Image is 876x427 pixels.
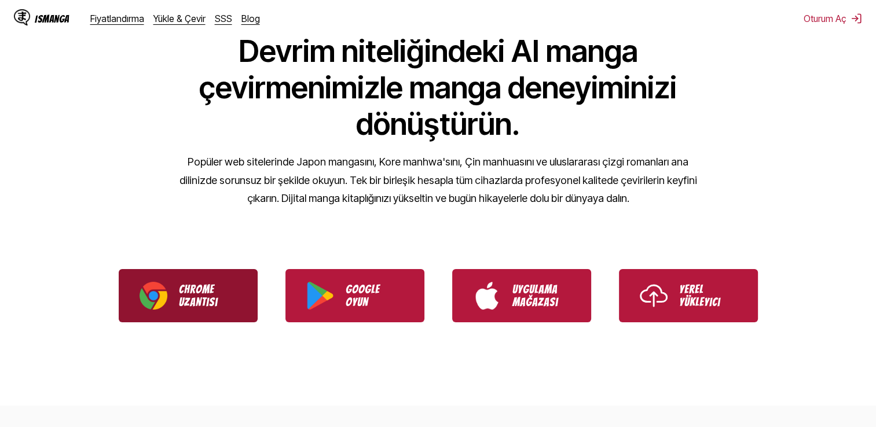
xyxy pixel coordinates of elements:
a: Yükle & Çevir [153,13,206,24]
p: Popüler web sitelerinde Japon mangasını, Kore manhwa'sını, Çin manhuasını ve uluslararası çizgi r... [172,153,705,208]
img: App Store logosu [473,282,501,310]
h1: Devrim niteliğindeki AI manga çevirmenimizle manga deneyiminizi dönüştürün. [172,33,705,142]
img: Google Play logosu [306,282,334,310]
img: Krom logosu [140,282,167,310]
button: Oturum Aç [804,13,862,24]
img: Oturumu kapat [851,13,862,24]
p: Yerel Yükleyici [679,283,737,308]
a: IsManga Yerel Yükleyiciyi Kullanın [619,269,758,322]
p: Chrome Uzantısı [179,283,237,308]
font: Oturum Aç [804,13,846,24]
a: IsManga'yı App Store'dan indirin [452,269,591,322]
a: IsManga'yı Google Play'den indirin [285,269,424,322]
a: IsManga LogosuIsManga [14,9,90,28]
p: Uygulama mağazası [512,283,570,308]
img: Yükleme simgesi [640,282,668,310]
p: Google Oyun [346,283,404,308]
a: Blog [241,13,260,24]
img: IsManga Logosu [14,9,30,25]
a: SSS [215,13,232,24]
div: IsManga [35,13,69,24]
a: IsManga Chrome Uzantısını İndirin [119,269,258,322]
a: Fiyatlandırma [90,13,144,24]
